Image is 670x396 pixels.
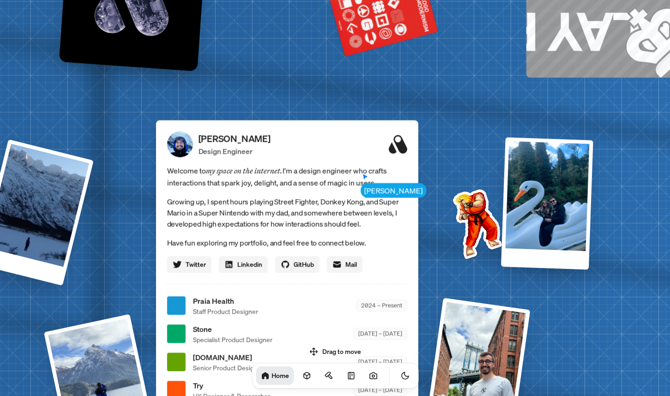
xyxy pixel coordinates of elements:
[167,256,211,273] a: Twitter
[326,256,362,273] a: Mail
[218,256,267,273] a: Linkedin
[193,335,272,344] span: Specialist Product Designer
[198,132,270,146] p: [PERSON_NAME]
[167,196,407,229] p: Growing up, I spent hours playing Street Fighter, Donkey Kong, and Super Mario in a Super Nintend...
[293,259,314,269] span: GitHub
[167,237,407,249] p: Have fun exploring my portfolio, and feel free to connect below.
[193,295,258,306] span: Praia Health
[237,259,262,269] span: Linkedin
[167,131,193,157] img: Profile Picture
[193,363,263,372] span: Senior Product Designer
[198,146,270,157] p: Design Engineer
[193,323,272,335] span: Stone
[193,306,258,316] span: Staff Product Designer
[429,175,522,268] img: Profile example
[353,384,407,396] div: [DATE] – [DATE]
[275,256,319,273] a: GitHub
[356,300,407,311] div: 2024 – Present
[345,259,356,269] span: Mail
[256,366,294,385] a: Home
[193,352,263,363] span: [DOMAIN_NAME]
[167,164,407,189] span: Welcome to I'm a design engineer who crafts interactions that spark joy, delight, and a sense of ...
[396,366,414,385] button: Toggle Theme
[193,380,270,391] span: Try
[272,371,289,380] h1: Home
[205,166,282,175] em: my space on the internet.
[353,328,407,340] div: [DATE] – [DATE]
[185,259,205,269] span: Twitter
